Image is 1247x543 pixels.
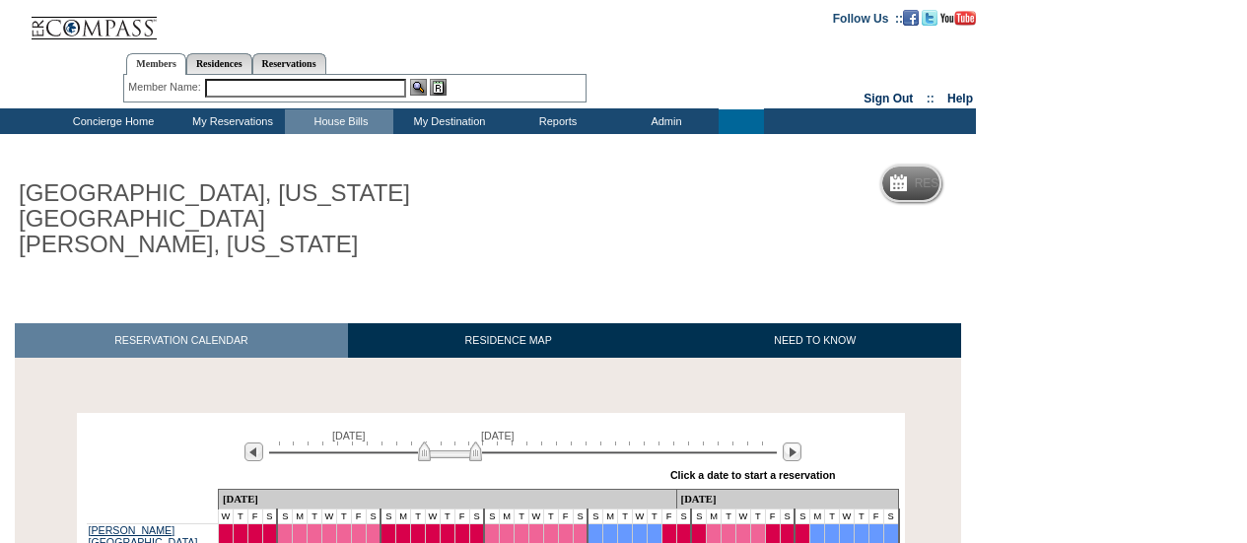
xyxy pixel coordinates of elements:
h5: Reservation Calendar [915,177,1066,190]
td: T [515,509,529,523]
a: Follow us on Twitter [922,11,937,23]
img: View [410,79,427,96]
td: S [573,509,588,523]
td: F [247,509,262,523]
td: T [233,509,247,523]
td: T [411,509,426,523]
td: T [308,509,322,523]
td: T [825,509,840,523]
span: :: [927,92,935,105]
td: [DATE] [218,489,676,509]
td: M [500,509,515,523]
td: S [262,509,277,523]
td: S [277,509,292,523]
td: T [336,509,351,523]
td: T [750,509,765,523]
td: Concierge Home [46,109,176,134]
td: F [868,509,883,523]
td: F [454,509,469,523]
td: My Destination [393,109,502,134]
td: W [218,509,233,523]
div: Click a date to start a reservation [670,469,836,481]
td: T [440,509,454,523]
span: [DATE] [481,430,515,441]
td: M [603,509,618,523]
td: F [765,509,780,523]
td: M [707,509,722,523]
td: T [618,509,633,523]
td: S [780,509,795,523]
td: Follow Us :: [833,10,903,26]
a: Help [947,92,973,105]
td: T [722,509,736,523]
td: M [810,509,825,523]
a: Members [126,53,186,75]
td: M [293,509,308,523]
td: W [426,509,441,523]
img: Reservations [430,79,447,96]
td: F [661,509,676,523]
h1: [GEOGRAPHIC_DATA], [US_STATE][GEOGRAPHIC_DATA][PERSON_NAME], [US_STATE] [15,176,456,262]
a: Sign Out [864,92,913,105]
img: Next [783,442,801,461]
td: W [321,509,336,523]
img: Subscribe to our YouTube Channel [940,11,976,26]
img: Previous [244,442,263,461]
td: W [633,509,648,523]
td: S [469,509,484,523]
img: Become our fan on Facebook [903,10,919,26]
td: S [366,509,381,523]
td: F [351,509,366,523]
td: W [840,509,855,523]
td: Admin [610,109,719,134]
td: S [883,509,898,523]
td: S [676,509,691,523]
td: S [381,509,395,523]
td: M [396,509,411,523]
a: RESIDENCE MAP [348,323,669,358]
td: S [588,509,602,523]
div: Member Name: [128,79,204,96]
a: Subscribe to our YouTube Channel [940,11,976,23]
a: NEED TO KNOW [668,323,961,358]
td: W [736,509,751,523]
a: Reservations [252,53,326,74]
td: [DATE] [676,489,898,509]
td: T [854,509,868,523]
td: T [647,509,661,523]
td: S [795,509,809,523]
img: Follow us on Twitter [922,10,937,26]
td: Reports [502,109,610,134]
span: [DATE] [332,430,366,441]
td: S [691,509,706,523]
td: My Reservations [176,109,285,134]
td: House Bills [285,109,393,134]
a: Become our fan on Facebook [903,11,919,23]
td: T [543,509,558,523]
td: S [484,509,499,523]
td: W [529,509,544,523]
a: RESERVATION CALENDAR [15,323,348,358]
td: F [558,509,573,523]
a: Residences [186,53,252,74]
